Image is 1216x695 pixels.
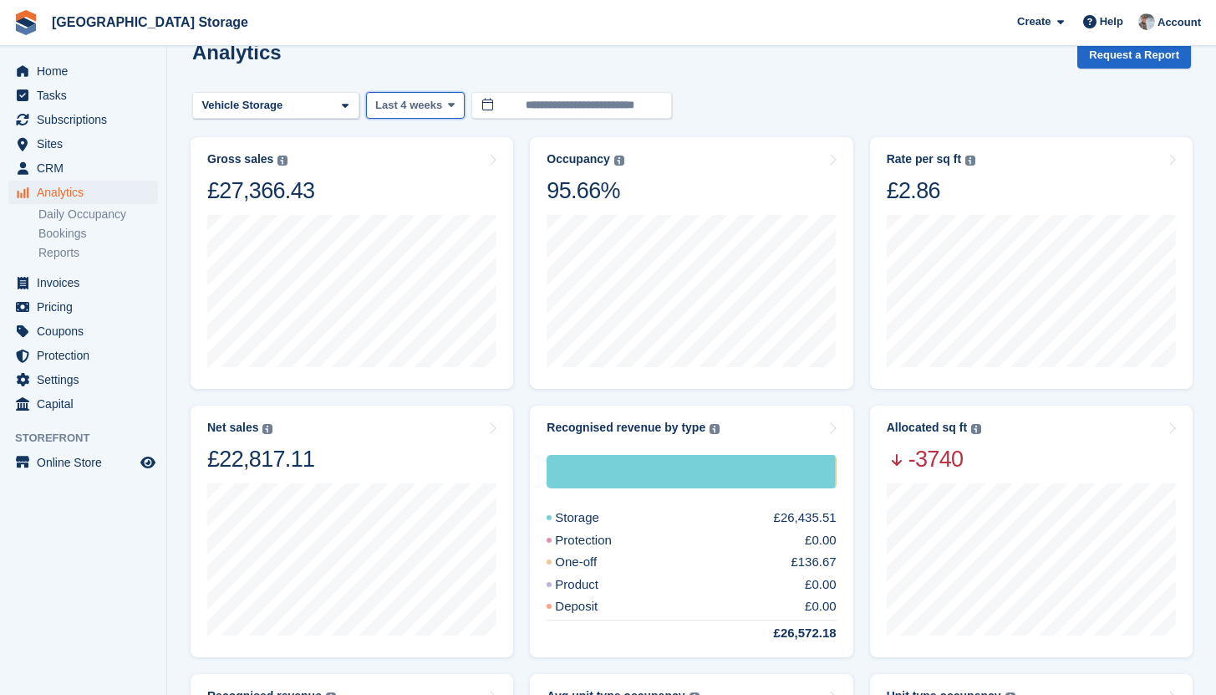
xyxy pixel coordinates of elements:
[207,421,258,435] div: Net sales
[37,59,137,83] span: Home
[277,156,287,166] img: icon-info-grey-7440780725fd019a000dd9b08b2336e03edf1995a4989e88bcd33f0948082b44.svg
[8,319,158,343] a: menu
[835,455,837,488] div: One-off
[1157,14,1201,31] span: Account
[37,344,137,367] span: Protection
[710,424,720,434] img: icon-info-grey-7440780725fd019a000dd9b08b2336e03edf1995a4989e88bcd33f0948082b44.svg
[614,156,624,166] img: icon-info-grey-7440780725fd019a000dd9b08b2336e03edf1995a4989e88bcd33f0948082b44.svg
[547,152,609,166] div: Occupancy
[138,452,158,473] a: Preview store
[37,271,137,294] span: Invoices
[38,226,158,242] a: Bookings
[547,421,705,435] div: Recognised revenue by type
[37,392,137,416] span: Capital
[8,59,158,83] a: menu
[8,344,158,367] a: menu
[8,451,158,474] a: menu
[8,295,158,319] a: menu
[1017,13,1051,30] span: Create
[37,368,137,391] span: Settings
[37,156,137,180] span: CRM
[1100,13,1123,30] span: Help
[547,597,638,616] div: Deposit
[547,455,835,488] div: Storage
[8,392,158,416] a: menu
[37,132,137,156] span: Sites
[805,575,837,595] div: £0.00
[805,597,837,616] div: £0.00
[199,97,289,114] div: Vehicle Storage
[207,176,314,205] div: £27,366.43
[37,451,137,474] span: Online Store
[13,10,38,35] img: stora-icon-8386f47178a22dfd0bd8f6a31ec36ba5ce8667c1dd55bd0f319d3a0aa187defe.svg
[8,108,158,131] a: menu
[547,508,639,528] div: Storage
[8,368,158,391] a: menu
[45,8,255,36] a: [GEOGRAPHIC_DATA] Storage
[366,92,465,120] button: Last 4 weeks
[8,271,158,294] a: menu
[38,245,158,261] a: Reports
[8,132,158,156] a: menu
[192,41,282,64] h2: Analytics
[15,430,166,447] span: Storefront
[207,445,314,473] div: £22,817.11
[887,176,975,205] div: £2.86
[37,295,137,319] span: Pricing
[207,152,273,166] div: Gross sales
[8,156,158,180] a: menu
[547,176,623,205] div: 95.66%
[1138,13,1155,30] img: Will Strivens
[971,424,981,434] img: icon-info-grey-7440780725fd019a000dd9b08b2336e03edf1995a4989e88bcd33f0948082b44.svg
[734,624,837,643] div: £26,572.18
[1077,41,1191,69] button: Request a Report
[37,108,137,131] span: Subscriptions
[887,421,967,435] div: Allocated sq ft
[37,84,137,107] span: Tasks
[8,181,158,204] a: menu
[547,553,637,572] div: One-off
[547,575,639,595] div: Product
[791,553,836,572] div: £136.67
[38,207,158,222] a: Daily Occupancy
[37,181,137,204] span: Analytics
[262,424,272,434] img: icon-info-grey-7440780725fd019a000dd9b08b2336e03edf1995a4989e88bcd33f0948082b44.svg
[37,319,137,343] span: Coupons
[965,156,975,166] img: icon-info-grey-7440780725fd019a000dd9b08b2336e03edf1995a4989e88bcd33f0948082b44.svg
[887,445,981,473] span: -3740
[375,97,442,114] span: Last 4 weeks
[805,531,837,550] div: £0.00
[774,508,837,528] div: £26,435.51
[547,531,652,550] div: Protection
[887,152,961,166] div: Rate per sq ft
[8,84,158,107] a: menu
